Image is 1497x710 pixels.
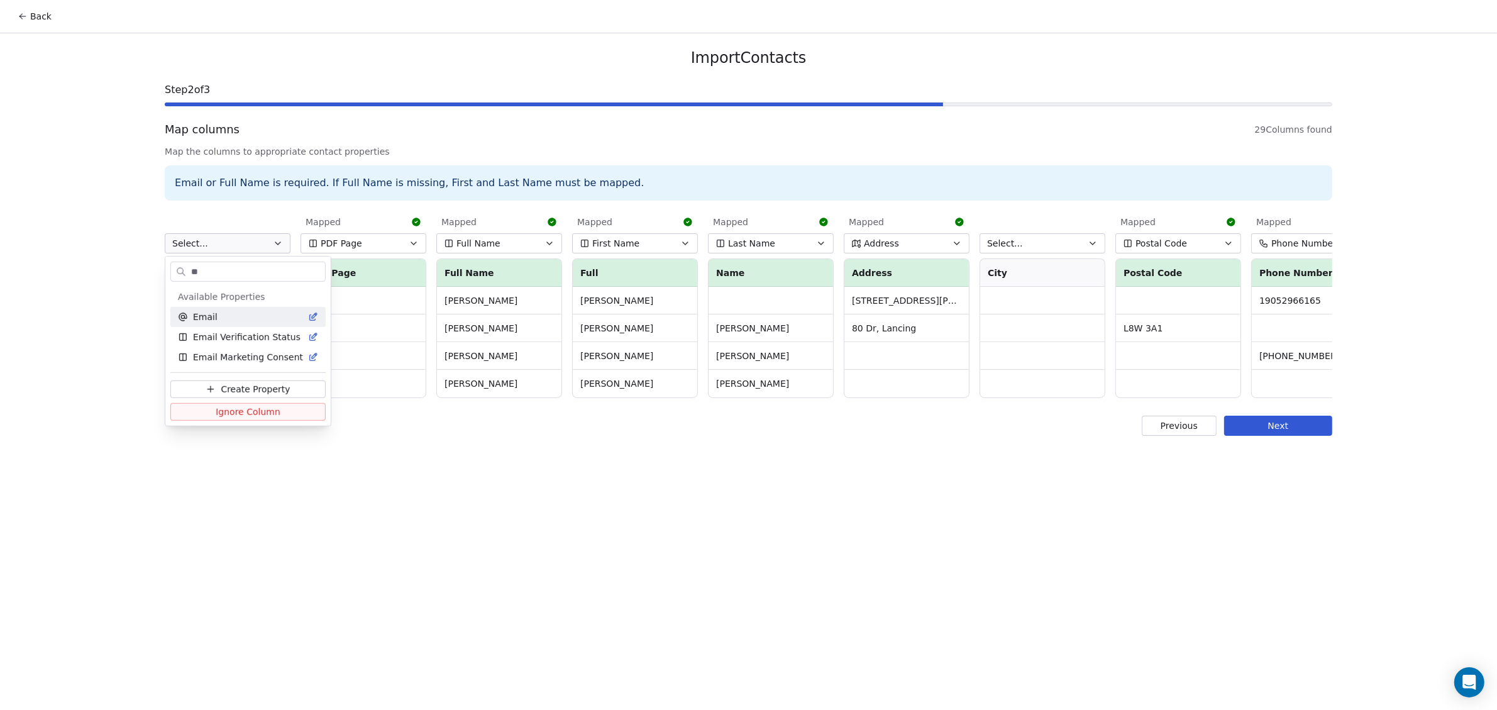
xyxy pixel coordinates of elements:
[193,351,303,363] span: Email Marketing Consent
[170,403,326,421] button: Ignore Column
[193,331,301,343] span: Email Verification Status
[221,383,290,396] span: Create Property
[216,406,280,418] span: Ignore Column
[178,291,265,303] span: Available Properties
[193,311,218,323] span: Email
[170,287,326,367] div: Suggestions
[170,380,326,398] button: Create Property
